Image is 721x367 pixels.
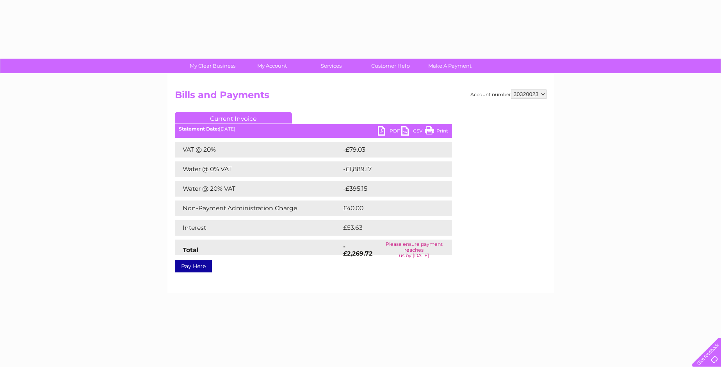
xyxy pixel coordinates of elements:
[175,126,452,132] div: [DATE]
[175,112,292,124] a: Current Invoice
[378,126,401,138] a: PDF
[240,59,304,73] a: My Account
[299,59,363,73] a: Services
[175,142,341,158] td: VAT @ 20%
[376,240,452,260] td: Please ensure payment reaches us by [DATE]
[175,161,341,177] td: Water @ 0% VAT
[343,243,372,257] strong: -£2,269.72
[470,90,547,99] div: Account number
[175,90,547,104] h2: Bills and Payments
[341,220,436,236] td: £53.63
[183,246,199,254] strong: Total
[179,126,219,132] b: Statement Date:
[418,59,482,73] a: Make A Payment
[175,220,341,236] td: Interest
[341,142,438,158] td: -£79.03
[425,126,448,138] a: Print
[175,181,341,197] td: Water @ 20% VAT
[341,201,437,216] td: £40.00
[401,126,425,138] a: CSV
[358,59,423,73] a: Customer Help
[180,59,245,73] a: My Clear Business
[175,201,341,216] td: Non-Payment Administration Charge
[175,260,212,272] a: Pay Here
[341,161,440,177] td: -£1,889.17
[341,181,438,197] td: -£395.15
